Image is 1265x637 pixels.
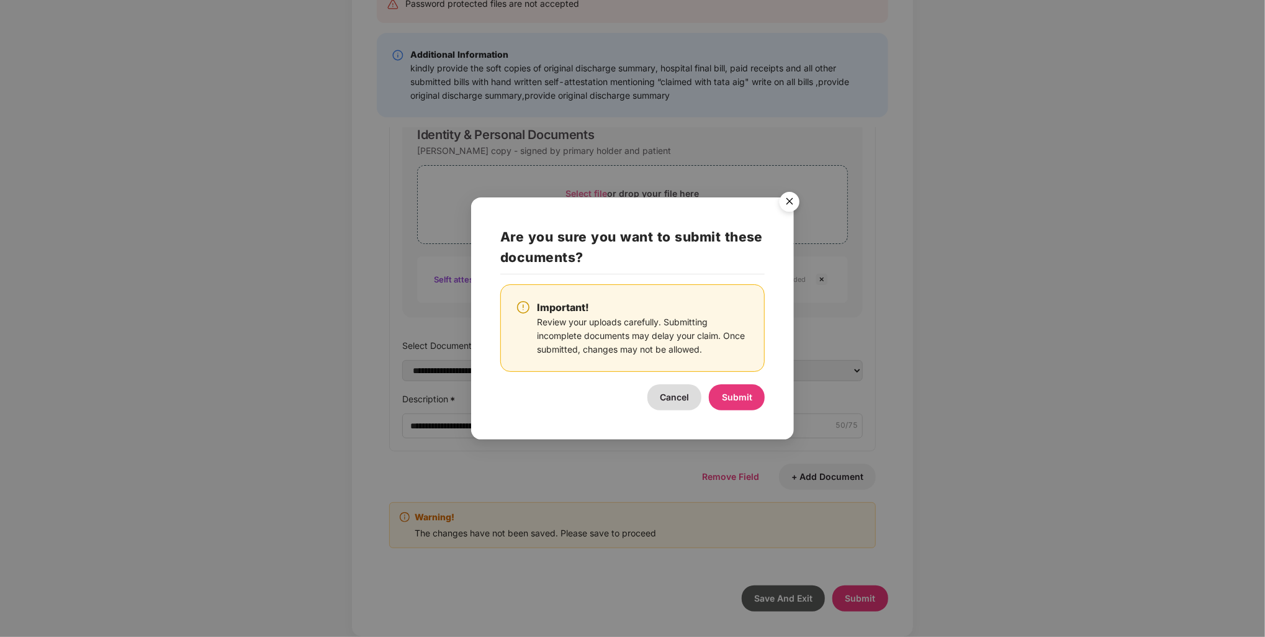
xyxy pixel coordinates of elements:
div: Review your uploads carefully. Submitting incomplete documents may delay your claim. Once submitt... [537,315,750,356]
img: svg+xml;base64,PHN2ZyBpZD0iV2FybmluZ18tXzI0eDI0IiBkYXRhLW5hbWU9Ildhcm5pbmcgLSAyNHgyNCIgeG1sbnM9Im... [516,300,531,315]
h2: Are you sure you want to submit these documents? [500,227,765,274]
button: Submit [709,384,765,410]
img: svg+xml;base64,PHN2ZyB4bWxucz0iaHR0cDovL3d3dy53My5vcmcvMjAwMC9zdmciIHdpZHRoPSI1NiIgaGVpZ2h0PSI1Ni... [772,186,807,221]
button: Close [772,186,806,219]
div: Important! [537,300,750,315]
button: Cancel [647,384,701,410]
span: Submit [722,392,752,402]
